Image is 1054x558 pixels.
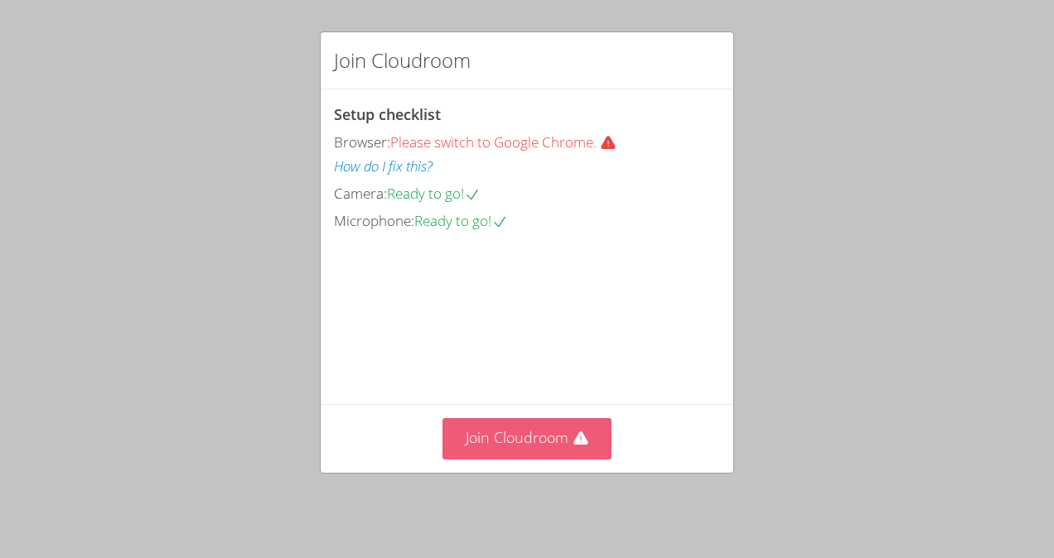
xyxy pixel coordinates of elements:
span: Setup checklist [334,104,441,124]
button: How do I fix this? [334,155,433,179]
span: Camera: [334,184,387,203]
span: Ready to go! [387,184,481,203]
h2: Join Cloudroom [334,46,471,75]
span: Ready to go! [414,211,508,230]
span: Microphone: [334,211,414,230]
span: Browser: [334,132,390,152]
span: Please switch to Google Chrome. [390,132,623,152]
button: Join Cloudroom [442,418,612,459]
